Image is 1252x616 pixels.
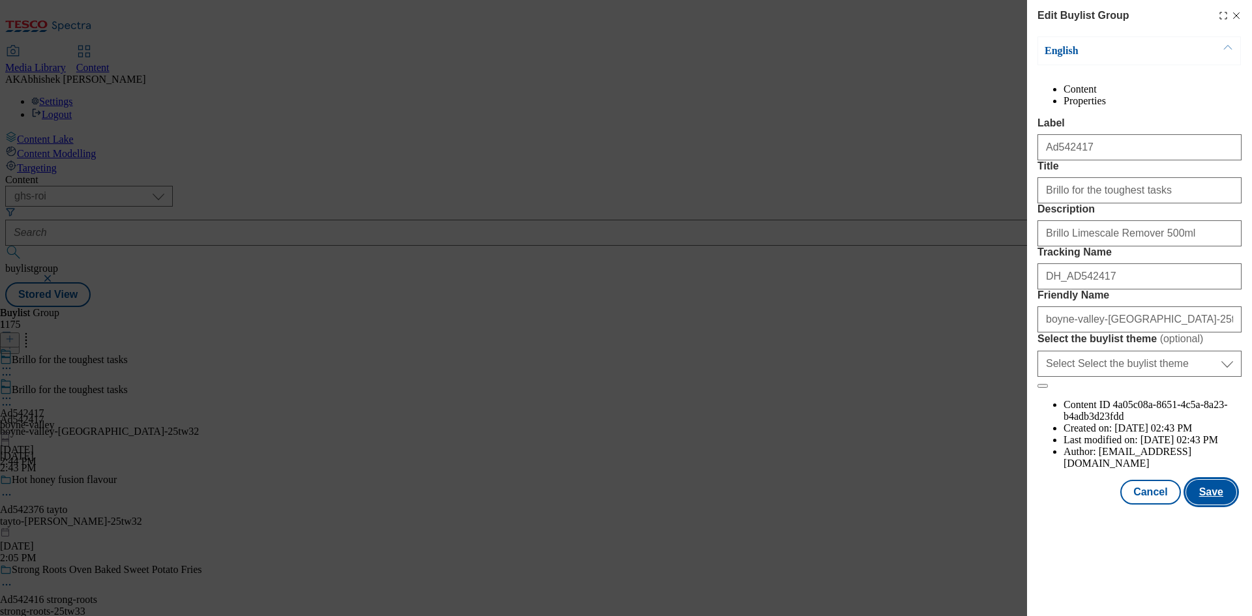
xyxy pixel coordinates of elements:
h4: Edit Buylist Group [1037,8,1129,23]
p: English [1045,44,1182,57]
li: Last modified on: [1064,434,1242,446]
li: Author: [1064,446,1242,469]
label: Description [1037,203,1242,215]
span: [DATE] 02:43 PM [1114,422,1192,433]
input: Enter Tracking Name [1037,263,1242,289]
input: Enter Friendly Name [1037,306,1242,332]
li: Content ID [1064,399,1242,422]
button: Save [1186,480,1236,505]
span: ( optional ) [1160,333,1204,344]
li: Created on: [1064,422,1242,434]
label: Title [1037,160,1242,172]
span: [EMAIL_ADDRESS][DOMAIN_NAME] [1064,446,1191,469]
label: Tracking Name [1037,246,1242,258]
input: Enter Label [1037,134,1242,160]
label: Friendly Name [1037,289,1242,301]
li: Content [1064,83,1242,95]
input: Enter Title [1037,177,1242,203]
label: Label [1037,117,1242,129]
input: Enter Description [1037,220,1242,246]
li: Properties [1064,95,1242,107]
span: 4a05c08a-8651-4c5a-8a23-b4adb3d23fdd [1064,399,1227,422]
span: [DATE] 02:43 PM [1140,434,1218,445]
label: Select the buylist theme [1037,332,1242,345]
button: Cancel [1120,480,1180,505]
